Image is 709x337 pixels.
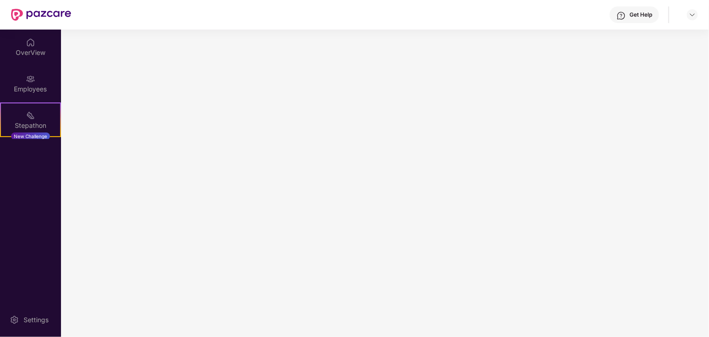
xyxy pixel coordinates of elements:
div: Stepathon [1,121,60,130]
div: Get Help [630,11,652,18]
div: New Challenge [11,132,50,140]
div: Settings [21,315,51,325]
img: svg+xml;base64,PHN2ZyBpZD0iRW1wbG95ZWVzIiB4bWxucz0iaHR0cDovL3d3dy53My5vcmcvMjAwMC9zdmciIHdpZHRoPS... [26,74,35,84]
img: svg+xml;base64,PHN2ZyBpZD0iU2V0dGluZy0yMHgyMCIgeG1sbnM9Imh0dHA6Ly93d3cudzMub3JnLzIwMDAvc3ZnIiB3aW... [10,315,19,325]
img: New Pazcare Logo [11,9,71,21]
img: svg+xml;base64,PHN2ZyBpZD0iSGVscC0zMngzMiIgeG1sbnM9Imh0dHA6Ly93d3cudzMub3JnLzIwMDAvc3ZnIiB3aWR0aD... [617,11,626,20]
img: svg+xml;base64,PHN2ZyB4bWxucz0iaHR0cDovL3d3dy53My5vcmcvMjAwMC9zdmciIHdpZHRoPSIyMSIgaGVpZ2h0PSIyMC... [26,111,35,120]
img: svg+xml;base64,PHN2ZyBpZD0iSG9tZSIgeG1sbnM9Imh0dHA6Ly93d3cudzMub3JnLzIwMDAvc3ZnIiB3aWR0aD0iMjAiIG... [26,38,35,47]
img: svg+xml;base64,PHN2ZyBpZD0iRHJvcGRvd24tMzJ4MzIiIHhtbG5zPSJodHRwOi8vd3d3LnczLm9yZy8yMDAwL3N2ZyIgd2... [689,11,696,18]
